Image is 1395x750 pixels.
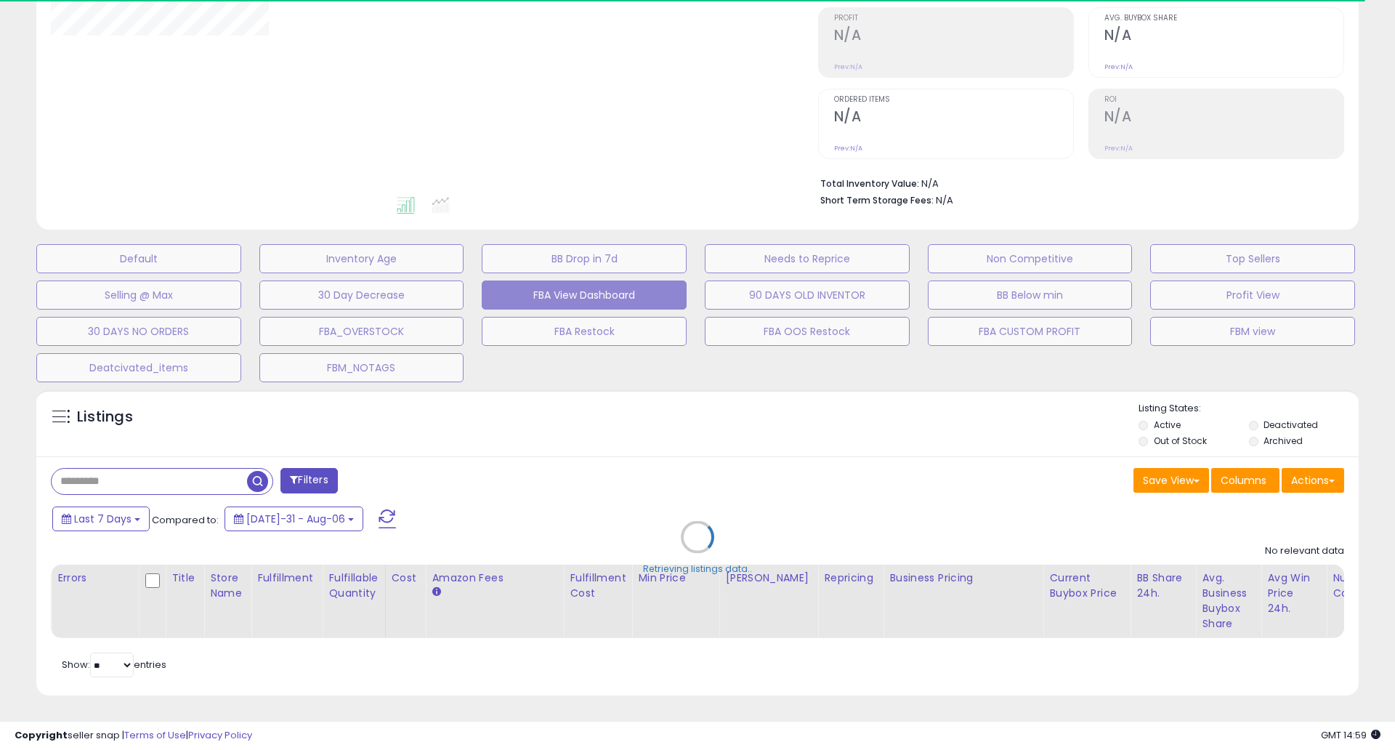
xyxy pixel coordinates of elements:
[36,281,241,310] button: Selling @ Max
[834,27,1073,47] h2: N/A
[259,353,464,382] button: FBM_NOTAGS
[928,317,1133,346] button: FBA CUSTOM PROFIT
[259,317,464,346] button: FBA_OVERSTOCK
[834,96,1073,104] span: Ordered Items
[834,15,1073,23] span: Profit
[834,62,862,71] small: Prev: N/A
[1104,108,1343,128] h2: N/A
[928,281,1133,310] button: BB Below min
[15,729,252,743] div: seller snap | |
[936,193,953,207] span: N/A
[36,353,241,382] button: Deatcivated_items
[705,317,910,346] button: FBA OOS Restock
[1104,27,1343,47] h2: N/A
[820,194,934,206] b: Short Term Storage Fees:
[834,144,862,153] small: Prev: N/A
[1104,15,1343,23] span: Avg. Buybox Share
[705,281,910,310] button: 90 DAYS OLD INVENTOR
[36,244,241,273] button: Default
[820,177,919,190] b: Total Inventory Value:
[188,728,252,742] a: Privacy Policy
[1104,62,1133,71] small: Prev: N/A
[834,108,1073,128] h2: N/A
[482,317,687,346] button: FBA Restock
[15,728,68,742] strong: Copyright
[482,281,687,310] button: FBA View Dashboard
[124,728,186,742] a: Terms of Use
[928,244,1133,273] button: Non Competitive
[1150,281,1355,310] button: Profit View
[1150,244,1355,273] button: Top Sellers
[820,174,1333,191] li: N/A
[1321,728,1380,742] span: 2025-08-14 14:59 GMT
[259,281,464,310] button: 30 Day Decrease
[1150,317,1355,346] button: FBM view
[1104,96,1343,104] span: ROI
[482,244,687,273] button: BB Drop in 7d
[643,562,752,576] div: Retrieving listings data..
[1104,144,1133,153] small: Prev: N/A
[705,244,910,273] button: Needs to Reprice
[36,317,241,346] button: 30 DAYS NO ORDERS
[259,244,464,273] button: Inventory Age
